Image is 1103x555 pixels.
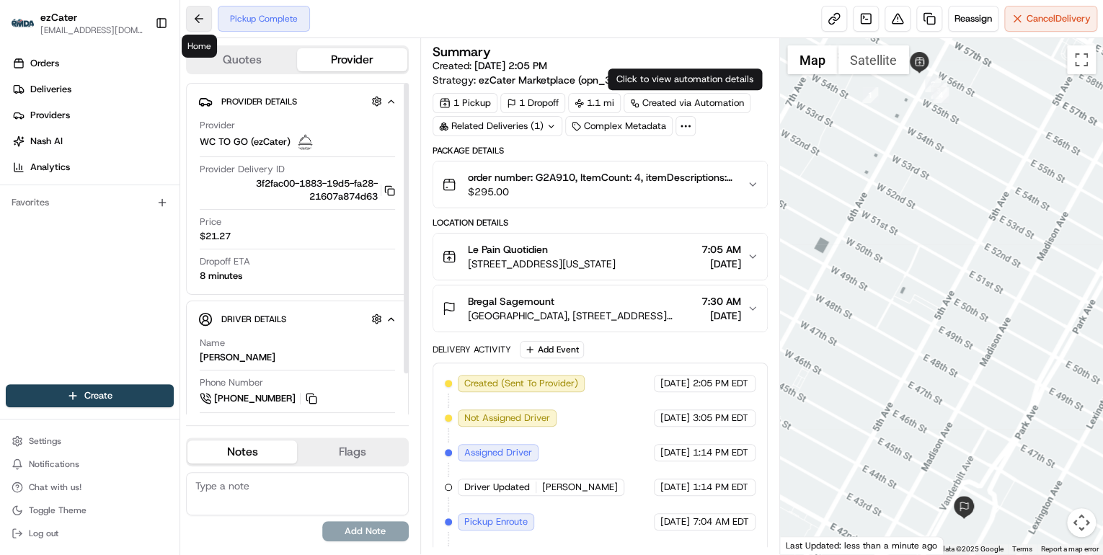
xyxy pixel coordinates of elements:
button: Bregal Sagemount[GEOGRAPHIC_DATA], [STREET_ADDRESS][US_STATE]7:30 AM[DATE] [433,285,767,332]
div: We're available if you need us! [49,152,182,164]
img: ezCater [12,19,35,28]
span: Notifications [29,458,79,470]
span: 2:05 PM EDT [693,377,748,390]
a: Powered byPylon [102,244,174,255]
span: Created: [433,58,547,73]
button: Quotes [187,48,297,71]
button: Flags [297,440,407,463]
span: [PERSON_NAME] [542,481,618,494]
span: 3:05 PM EDT [693,412,748,425]
a: [PHONE_NUMBER] [200,391,319,407]
span: 7:04 AM EDT [693,515,749,528]
span: Reassign [954,12,992,25]
span: Providers [30,109,70,122]
button: Notifications [6,454,174,474]
span: Provider Delivery ID [200,163,285,176]
span: Bregal Sagemount [468,294,554,308]
span: order number: G2A910, ItemCount: 4, itemDescriptions: 2 Mini Croissant Sandwiches, 1 Greek Yogurt... [468,170,735,185]
div: 💻 [122,210,133,222]
button: ezCaterezCater[EMAIL_ADDRESS][DOMAIN_NAME] [6,6,149,40]
div: 1.1 mi [568,93,621,113]
span: Driver Updated [464,481,530,494]
input: Clear [37,93,238,108]
button: Show street map [787,45,838,74]
span: ezCater [40,10,77,25]
div: 📗 [14,210,26,222]
button: CancelDelivery [1004,6,1097,32]
span: Dropoff ETA [200,255,250,268]
span: Create [84,389,112,402]
span: ezCater Marketplace (opn_3aHXPU) [479,73,646,87]
a: Report a map error [1041,545,1099,553]
img: Nash [14,14,43,43]
button: Map camera controls [1067,508,1096,537]
div: Favorites [6,191,174,214]
div: Start new chat [49,138,236,152]
a: Created via Automation [624,93,750,113]
div: Complex Metadata [565,116,673,136]
span: Assigned Driver [464,446,532,459]
span: Name [200,337,225,350]
span: [GEOGRAPHIC_DATA], [STREET_ADDRESS][US_STATE] [468,308,696,323]
span: WC TO GO (ezCater) [200,136,291,148]
a: 💻API Documentation [116,203,237,229]
button: Le Pain Quotidien[STREET_ADDRESS][US_STATE]7:05 AM[DATE] [433,234,767,280]
span: [DATE] [660,446,690,459]
span: [DATE] [701,257,741,271]
button: [EMAIL_ADDRESS][DOMAIN_NAME] [40,25,143,36]
button: Log out [6,523,174,543]
a: ezCater Marketplace (opn_3aHXPU) [479,73,657,87]
div: 1 [862,87,878,103]
img: Google [784,536,831,554]
button: order number: G2A910, ItemCount: 4, itemDescriptions: 2 Mini Croissant Sandwiches, 1 Greek Yogurt... [433,161,767,208]
button: Start new chat [245,142,262,159]
span: [DATE] 2:05 PM [474,59,547,72]
div: Location Details [433,217,768,228]
p: Welcome 👋 [14,58,262,81]
span: [STREET_ADDRESS][US_STATE] [468,257,616,271]
div: 4 [933,87,949,103]
div: Related Deliveries (1) [433,116,562,136]
span: Phone Number [200,376,263,389]
span: 1:14 PM EDT [693,481,748,494]
button: Provider Details [198,89,397,113]
span: Nash AI [30,135,63,148]
div: 3 [931,83,947,99]
span: [DATE] [660,377,690,390]
span: [PHONE_NUMBER] [214,392,296,405]
span: Toggle Theme [29,505,87,516]
span: Pickup Enroute [464,515,528,528]
a: Open this area in Google Maps (opens a new window) [784,536,831,554]
button: Toggle fullscreen view [1067,45,1096,74]
span: Map data ©2025 Google [925,545,1004,553]
a: 📗Knowledge Base [9,203,116,229]
a: Nash AI [6,130,180,153]
span: Analytics [30,161,70,174]
button: Toggle Theme [6,500,174,520]
span: [DATE] [660,515,690,528]
span: Provider Details [221,96,297,107]
div: 8 minutes [200,270,242,283]
button: Driver Details [198,307,397,331]
button: Provider [297,48,407,71]
a: Terms [1012,545,1032,553]
span: [DATE] [660,481,690,494]
span: 1:14 PM EDT [693,446,748,459]
div: 1 Pickup [433,93,497,113]
div: Last Updated: less than a minute ago [780,536,944,554]
span: [DATE] [660,412,690,425]
span: Settings [29,435,61,447]
button: Show satellite imagery [838,45,909,74]
span: Driver Details [221,314,286,325]
span: Pylon [143,244,174,255]
div: Package Details [433,145,768,156]
span: Not Assigned Driver [464,412,550,425]
div: 1 Dropoff [500,93,565,113]
button: Add Event [520,341,584,358]
span: Price [200,216,221,228]
span: Le Pain Quotidien [468,242,548,257]
div: [PERSON_NAME] [200,351,275,364]
div: 2 [925,76,941,92]
span: [DATE] [701,308,741,323]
